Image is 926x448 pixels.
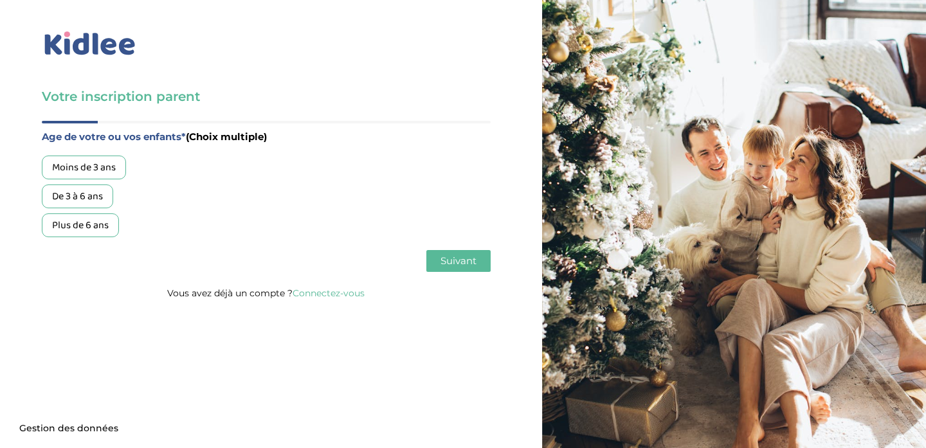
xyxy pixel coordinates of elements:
h3: Votre inscription parent [42,87,491,105]
span: (Choix multiple) [186,130,267,143]
span: Suivant [440,255,477,267]
a: Connectez-vous [293,287,365,299]
label: Age de votre ou vos enfants* [42,129,491,145]
p: Vous avez déjà un compte ? [42,285,491,301]
div: Plus de 6 ans [42,213,119,237]
span: Gestion des données [19,423,118,435]
button: Gestion des données [12,415,126,442]
button: Précédent [42,250,102,272]
div: Moins de 3 ans [42,156,126,179]
button: Suivant [426,250,491,272]
div: De 3 à 6 ans [42,184,113,208]
img: logo_kidlee_bleu [42,29,138,58]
